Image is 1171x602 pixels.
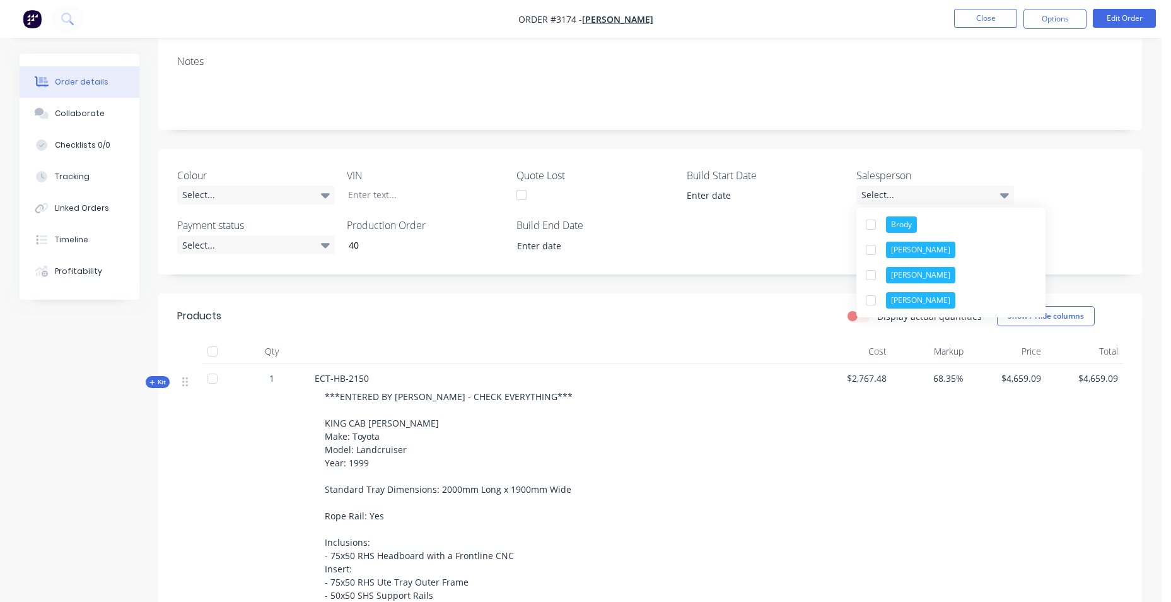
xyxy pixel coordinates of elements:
button: Close [954,9,1017,28]
div: Brody [886,216,917,233]
button: Edit Order [1093,9,1156,28]
button: Linked Orders [20,192,139,224]
button: Show / Hide columns [997,306,1095,326]
div: Select... [856,186,1014,204]
div: Checklists 0/0 [55,139,110,151]
button: Options [1023,9,1087,29]
a: [PERSON_NAME] [582,13,653,25]
span: Kit [149,377,166,387]
div: [PERSON_NAME] [886,267,955,283]
label: Quote Lost [516,168,674,183]
input: Enter date [678,186,835,205]
div: Collaborate [55,108,105,119]
span: 68.35% [897,372,964,385]
button: Timeline [20,224,139,256]
span: ECT-HB-2150 [315,372,369,384]
label: Build Start Date [687,168,844,183]
input: Enter date [508,236,665,255]
label: Payment status [177,218,335,233]
button: Order details [20,66,139,98]
button: [PERSON_NAME] [856,288,1046,313]
input: Enter number... [338,235,504,254]
div: Kit [146,376,170,388]
div: Tracking [55,171,90,182]
div: Select... [177,235,335,254]
button: Tracking [20,161,139,192]
button: [PERSON_NAME] [856,237,1046,263]
div: Select... [177,186,335,204]
div: Profitability [55,266,102,277]
button: Checklists 0/0 [20,129,139,161]
label: Production Order [347,218,504,233]
span: $2,767.48 [819,372,887,385]
div: Timeline [55,234,88,245]
img: Factory [23,9,42,28]
div: Cost [814,339,892,364]
span: Order #3174 - [518,13,582,25]
span: $4,659.09 [1051,372,1119,385]
label: Salesperson [856,168,1014,183]
button: Profitability [20,256,139,287]
div: Products [177,309,221,324]
div: Markup [892,339,969,364]
label: Colour [177,168,335,183]
div: [PERSON_NAME] [886,292,955,309]
div: Order details [55,76,108,88]
div: Linked Orders [55,203,109,214]
label: Build End Date [516,218,674,233]
div: Total [1046,339,1124,364]
label: VIN [347,168,504,183]
div: [PERSON_NAME] [886,242,955,258]
button: [PERSON_NAME] [856,263,1046,288]
span: $4,659.09 [974,372,1041,385]
div: Notes [177,56,1123,68]
span: 1 [269,372,274,385]
div: Qty [234,339,310,364]
div: Price [969,339,1046,364]
button: Brody [856,212,1046,237]
button: Collaborate [20,98,139,129]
